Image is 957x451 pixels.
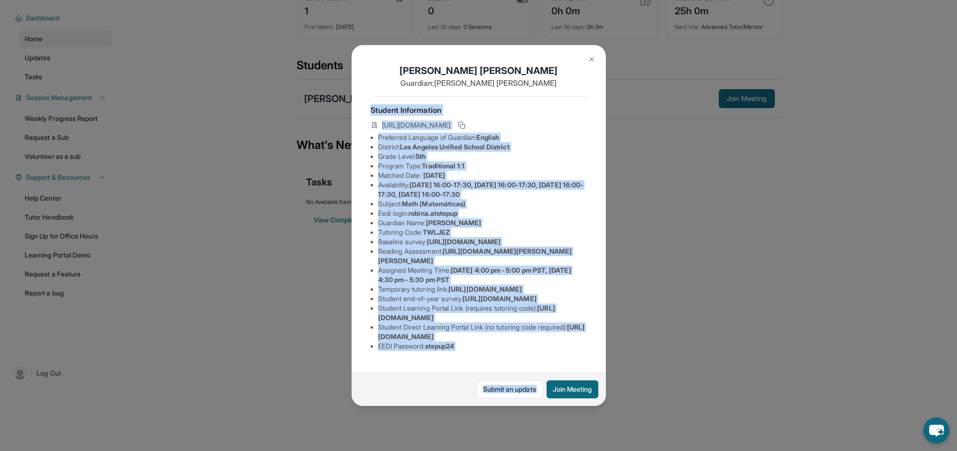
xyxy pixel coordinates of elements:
p: Guardian: [PERSON_NAME] [PERSON_NAME] [371,77,587,89]
h1: [PERSON_NAME] [PERSON_NAME] [371,64,587,77]
span: Math (Matemáticas) [402,200,465,208]
li: Student end-of-year survey : [378,294,587,304]
span: stepup24 [425,342,455,350]
h4: Student Information [371,104,587,116]
li: Reading Assessment : [378,247,587,266]
button: chat-button [923,417,949,443]
span: English [476,133,500,141]
span: [URL][DOMAIN_NAME] [463,295,536,303]
li: Grade Level: [378,152,587,161]
span: robina.atstepup [409,209,457,217]
li: Student Learning Portal Link (requires tutoring code) : [378,304,587,322]
a: Submit an update [477,380,543,398]
img: Close Icon [588,55,595,63]
button: Copy link [456,120,467,131]
li: Availability: [378,180,587,199]
span: [DATE] [423,171,445,179]
span: Traditional 1:1 [422,162,465,170]
span: [PERSON_NAME] [426,219,482,227]
li: Baseline survey : [378,237,587,247]
li: EEDI Password : [378,341,587,351]
li: Tutoring Code : [378,228,587,237]
span: 5th [416,152,426,160]
li: Eedi login : [378,209,587,218]
span: [URL][DOMAIN_NAME][PERSON_NAME][PERSON_NAME] [378,247,572,265]
span: [URL][DOMAIN_NAME] [382,120,450,130]
span: [DATE] 16:00-17:30, [DATE] 16:00-17:30, [DATE] 16:00-17:30, [DATE] 16:00-17:30 [378,181,584,198]
li: District: [378,142,587,152]
li: Preferred Language of Guardian: [378,133,587,142]
li: Program Type: [378,161,587,171]
li: Subject : [378,199,587,209]
li: Temporary tutoring link : [378,285,587,294]
li: Assigned Meeting Time : [378,266,587,285]
li: Student Direct Learning Portal Link (no tutoring code required) : [378,322,587,341]
span: [URL][DOMAIN_NAME] [448,285,522,293]
span: TWLJEZ [423,228,450,236]
button: Join Meeting [547,380,598,398]
li: Guardian Name : [378,218,587,228]
span: Los Angeles Unified School District [400,143,509,151]
span: [URL][DOMAIN_NAME] [427,238,501,246]
span: [DATE] 4:00 pm - 5:00 pm PST, [DATE] 4:30 pm - 5:30 pm PST [378,266,571,284]
li: Matched Date: [378,171,587,180]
